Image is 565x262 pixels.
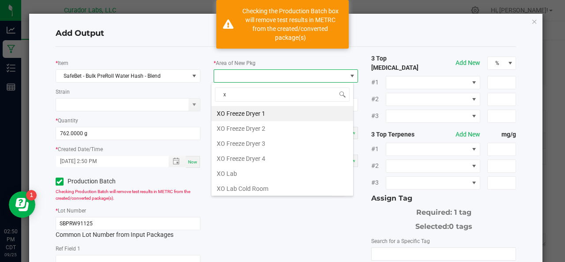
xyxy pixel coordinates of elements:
label: Created Date/Time [58,145,103,153]
div: Checking the Production Batch box will remove test results in METRC from the created/converted pa... [238,7,342,42]
span: Toggle popup [169,156,186,167]
span: #1 [371,144,386,154]
input: NO DATA FOUND [372,248,516,260]
span: NO DATA FOUND [386,159,480,173]
div: Selected: [371,218,516,232]
strong: 3 Top Terpenes [371,130,429,139]
li: XO Freeze Dryer 1 [211,106,353,121]
span: Now [188,159,197,164]
span: #2 [371,95,386,104]
span: #3 [371,111,386,121]
label: Search for a Specific Tag [371,237,430,245]
label: Quantity [58,117,78,125]
label: Production Batch [56,177,121,186]
button: Add New [456,58,480,68]
strong: mg/g [487,130,516,139]
label: Area of New Pkg [216,59,256,67]
li: XO Freeze Dryer 2 [211,121,353,136]
label: Lot Number [58,207,86,215]
span: % [488,57,505,69]
span: #3 [371,178,386,187]
span: Checking Production Batch will remove test results in METRC from the created/converted package(s). [56,189,190,201]
span: SafeBet - Bulk PreRoll Water Hash - Blend [56,70,189,82]
li: XO Freeze Dryer 4 [211,151,353,166]
iframe: Resource center unread badge [26,190,37,201]
span: 0 tags [449,222,472,231]
label: Ref Field 1 [56,245,80,253]
label: Item [58,59,68,67]
input: Created Datetime [56,156,159,167]
span: NO DATA FOUND [386,176,480,190]
div: Assign Tag [371,193,516,204]
span: #2 [371,161,386,171]
button: Add New [456,130,480,139]
span: NO DATA FOUND [386,143,480,156]
li: XO Lab [211,166,353,181]
label: Strain [56,88,70,96]
strong: 3 Top [MEDICAL_DATA] [371,54,429,72]
h4: Add Output [56,28,516,39]
div: Common Lot Number from Input Packages [56,217,200,239]
span: #1 [371,78,386,87]
li: XO Lab Cold Room [211,181,353,196]
iframe: Resource center [9,191,35,218]
div: Required: 1 tag [371,204,516,218]
li: XO Freeze Dryer 3 [211,136,353,151]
